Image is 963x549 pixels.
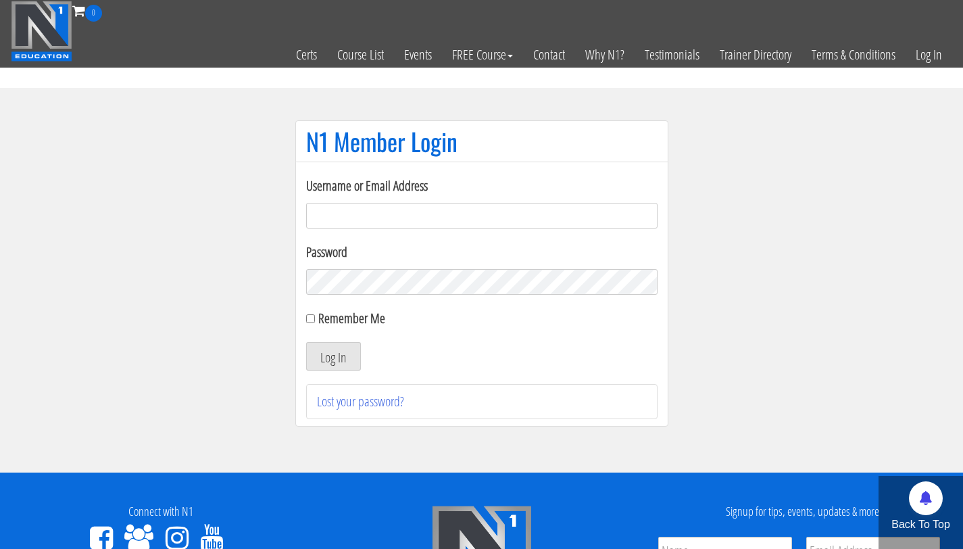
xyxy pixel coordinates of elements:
a: Certs [286,22,327,88]
h4: Connect with N1 [10,505,311,519]
label: Remember Me [318,309,385,327]
h4: Signup for tips, events, updates & more [652,505,953,519]
a: FREE Course [442,22,523,88]
a: Events [394,22,442,88]
a: Log In [906,22,952,88]
a: Course List [327,22,394,88]
img: n1-education [11,1,72,62]
a: Testimonials [635,22,710,88]
label: Password [306,242,658,262]
a: Why N1? [575,22,635,88]
p: Back To Top [879,517,963,533]
span: 0 [85,5,102,22]
a: Terms & Conditions [801,22,906,88]
a: Lost your password? [317,392,404,410]
h1: N1 Member Login [306,128,658,155]
button: Log In [306,342,361,371]
a: 0 [72,1,102,20]
a: Trainer Directory [710,22,801,88]
label: Username or Email Address [306,176,658,196]
a: Contact [523,22,575,88]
